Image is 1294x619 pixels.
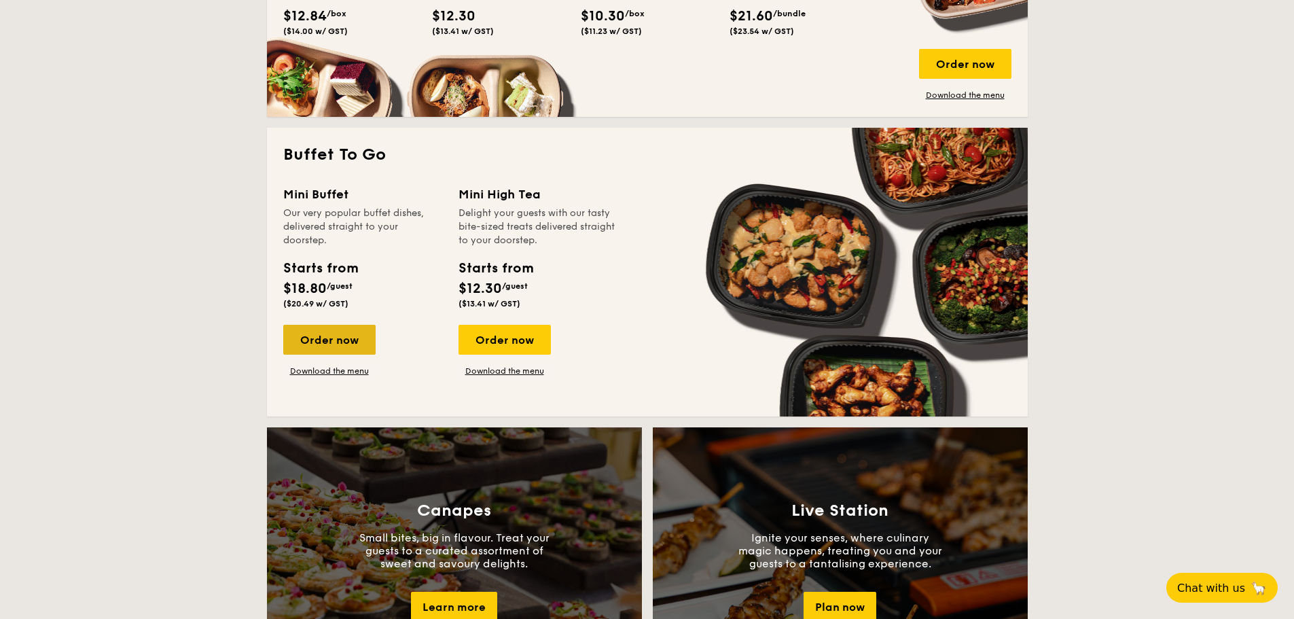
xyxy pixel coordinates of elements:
span: $12.84 [283,8,327,24]
span: $10.30 [581,8,625,24]
span: ($20.49 w/ GST) [283,299,348,308]
span: Chat with us [1177,582,1245,595]
span: /box [625,9,645,18]
span: /box [327,9,346,18]
h3: Canapes [417,501,491,520]
div: Delight your guests with our tasty bite-sized treats delivered straight to your doorstep. [459,207,617,247]
button: Chat with us🦙 [1166,573,1278,603]
div: Order now [459,325,551,355]
div: Order now [283,325,376,355]
p: Ignite your senses, where culinary magic happens, treating you and your guests to a tantalising e... [738,531,942,570]
a: Download the menu [283,366,376,376]
div: Starts from [283,258,357,279]
span: ($23.54 w/ GST) [730,26,794,36]
span: 🦙 [1251,580,1267,596]
span: ($11.23 w/ GST) [581,26,642,36]
div: Our very popular buffet dishes, delivered straight to your doorstep. [283,207,442,247]
p: Small bites, big in flavour. Treat your guests to a curated assortment of sweet and savoury delig... [353,531,556,570]
a: Download the menu [919,90,1011,101]
span: ($14.00 w/ GST) [283,26,348,36]
div: Mini Buffet [283,185,442,204]
span: $12.30 [459,281,502,297]
div: Mini High Tea [459,185,617,204]
span: /guest [327,281,353,291]
a: Download the menu [459,366,551,376]
span: ($13.41 w/ GST) [459,299,520,308]
h3: Live Station [791,501,888,520]
div: Order now [919,49,1011,79]
div: Starts from [459,258,533,279]
span: $21.60 [730,8,773,24]
h2: Buffet To Go [283,144,1011,166]
span: $12.30 [432,8,475,24]
span: ($13.41 w/ GST) [432,26,494,36]
span: /bundle [773,9,806,18]
span: $18.80 [283,281,327,297]
span: /guest [502,281,528,291]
